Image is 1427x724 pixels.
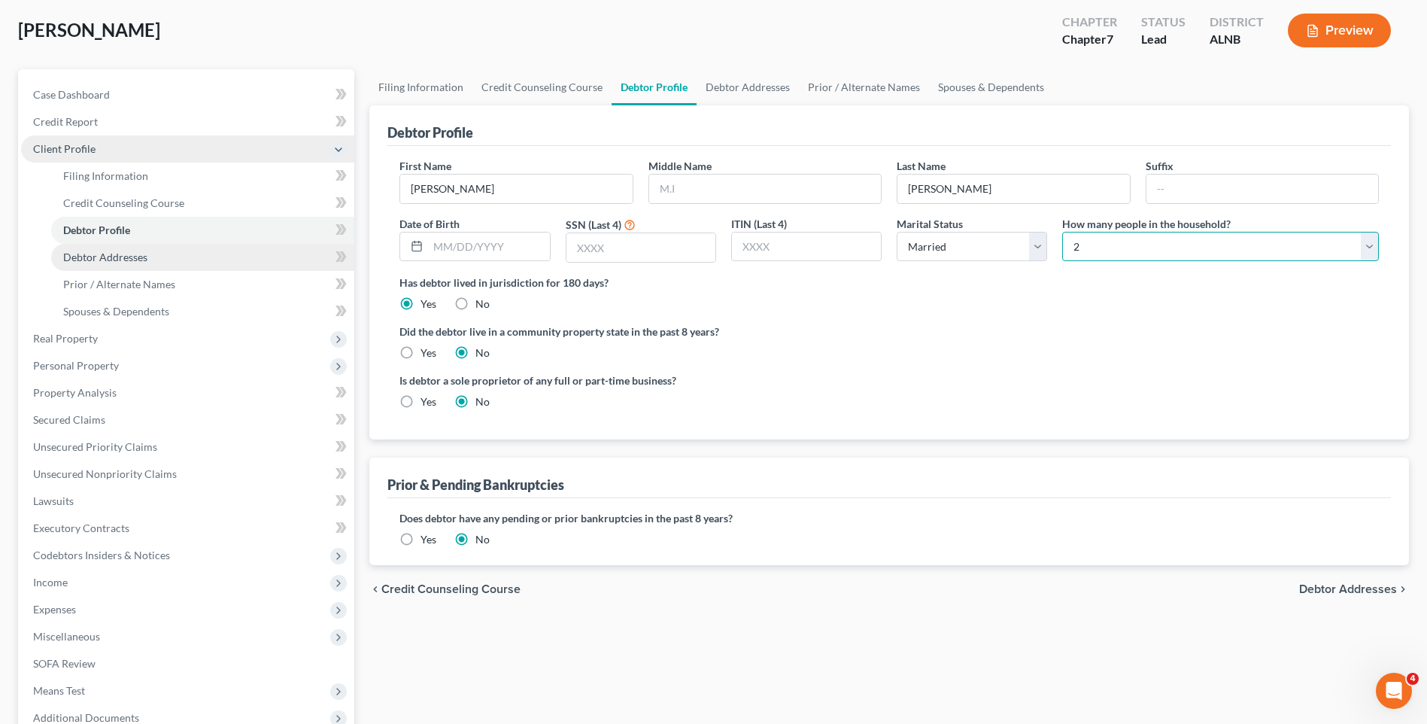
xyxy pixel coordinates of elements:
[33,115,98,128] span: Credit Report
[421,394,436,409] label: Yes
[566,233,715,262] input: XXXX
[33,603,76,616] span: Expenses
[21,515,354,542] a: Executory Contracts
[21,488,354,515] a: Lawsuits
[1397,583,1409,595] i: chevron_right
[51,217,354,244] a: Debtor Profile
[472,69,612,105] a: Credit Counseling Course
[1288,14,1391,47] button: Preview
[421,345,436,360] label: Yes
[1299,583,1397,595] span: Debtor Addresses
[1062,31,1117,48] div: Chapter
[33,657,96,670] span: SOFA Review
[399,275,1379,291] label: Has debtor lived in jurisdiction for 180 days?
[21,108,354,135] a: Credit Report
[63,169,148,182] span: Filing Information
[387,123,473,141] div: Debtor Profile
[63,196,184,209] span: Credit Counseling Course
[63,278,175,291] span: Prior / Alternate Names
[475,394,490,409] label: No
[51,271,354,298] a: Prior / Alternate Names
[475,532,490,547] label: No
[1107,32,1113,46] span: 7
[21,650,354,677] a: SOFA Review
[33,467,177,480] span: Unsecured Nonpriority Claims
[63,305,169,318] span: Spouses & Dependents
[33,386,117,399] span: Property Analysis
[33,88,110,101] span: Case Dashboard
[369,69,472,105] a: Filing Information
[33,332,98,345] span: Real Property
[399,373,882,388] label: Is debtor a sole proprietor of any full or part-time business?
[21,461,354,488] a: Unsecured Nonpriority Claims
[697,69,799,105] a: Debtor Addresses
[1141,14,1186,31] div: Status
[612,69,697,105] a: Debtor Profile
[566,217,621,233] label: SSN (Last 4)
[1141,31,1186,48] div: Lead
[18,19,160,41] span: [PERSON_NAME]
[21,81,354,108] a: Case Dashboard
[897,158,946,174] label: Last Name
[387,476,564,494] div: Prior & Pending Bankruptcies
[897,216,963,232] label: Marital Status
[21,433,354,461] a: Unsecured Priority Claims
[731,216,787,232] label: ITIN (Last 4)
[399,158,451,174] label: First Name
[381,583,521,595] span: Credit Counseling Course
[649,175,881,203] input: M.I
[799,69,929,105] a: Prior / Alternate Names
[33,494,74,507] span: Lawsuits
[399,324,1379,339] label: Did the debtor live in a community property state in the past 8 years?
[399,216,460,232] label: Date of Birth
[929,69,1053,105] a: Spouses & Dependents
[51,298,354,325] a: Spouses & Dependents
[399,510,1379,526] label: Does debtor have any pending or prior bankruptcies in the past 8 years?
[1407,673,1419,685] span: 4
[33,711,139,724] span: Additional Documents
[897,175,1129,203] input: --
[421,297,436,312] label: Yes
[1210,14,1264,31] div: District
[33,142,96,155] span: Client Profile
[1210,31,1264,48] div: ALNB
[21,406,354,433] a: Secured Claims
[1299,583,1409,595] button: Debtor Addresses chevron_right
[51,190,354,217] a: Credit Counseling Course
[51,244,354,271] a: Debtor Addresses
[33,359,119,372] span: Personal Property
[1376,673,1412,709] iframe: Intercom live chat
[1146,158,1173,174] label: Suffix
[51,163,354,190] a: Filing Information
[421,532,436,547] label: Yes
[1062,14,1117,31] div: Chapter
[33,413,105,426] span: Secured Claims
[1146,175,1378,203] input: --
[400,175,632,203] input: --
[63,224,130,236] span: Debtor Profile
[369,583,381,595] i: chevron_left
[648,158,712,174] label: Middle Name
[428,233,549,261] input: MM/DD/YYYY
[33,576,68,589] span: Income
[33,440,157,453] span: Unsecured Priority Claims
[369,583,521,595] button: chevron_left Credit Counseling Course
[732,233,881,261] input: XXXX
[1062,216,1231,232] label: How many people in the household?
[475,345,490,360] label: No
[33,549,170,561] span: Codebtors Insiders & Notices
[63,251,147,263] span: Debtor Addresses
[33,522,129,534] span: Executory Contracts
[33,684,85,697] span: Means Test
[475,297,490,312] label: No
[21,379,354,406] a: Property Analysis
[33,630,100,643] span: Miscellaneous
